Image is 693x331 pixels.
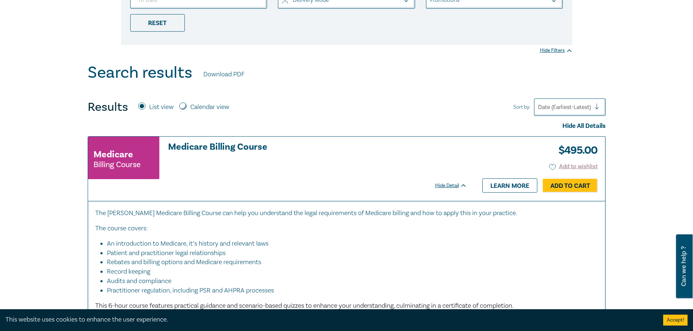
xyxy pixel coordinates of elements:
p: The course covers: [95,224,598,233]
a: Download PDF [203,70,244,79]
div: Hide Detail [435,182,475,189]
div: This website uses cookies to enhance the user experience. [5,315,652,324]
li: Audits and compliance [107,276,591,286]
li: An introduction to Medicare, it’s history and relevant laws [107,239,591,249]
a: Add to Cart [543,179,598,193]
h3: $ 495.00 [553,142,598,159]
button: Accept cookies [663,315,688,326]
li: Patient and practitioner legal relationships [107,249,591,258]
li: Practitioner regulation, including PSR and AHPRA processes [107,286,598,295]
li: Record keeping [107,267,591,276]
h4: Results [88,100,128,114]
a: Learn more [482,178,537,192]
h3: Medicare [93,148,133,161]
input: Sort by [538,103,539,111]
h1: Search results [88,63,192,82]
li: Rebates and billing options and Medicare requirements [107,258,591,267]
button: Add to wishlist [549,162,598,171]
p: The [PERSON_NAME] Medicare Billing Course can help you understand the legal requirements of Medic... [95,209,598,218]
div: Hide Filters [540,47,572,54]
label: List view [149,102,174,112]
span: Sort by: [513,103,530,111]
div: Hide All Details [88,121,606,131]
span: Can we help ? [680,239,687,294]
a: Medicare Billing Course [168,142,467,152]
label: Calendar view [190,102,229,112]
small: Billing Course [93,161,141,168]
span: This 6-hour course features practical guidance and scenario-based quizzes to enhance your underst... [95,302,514,310]
div: Reset [130,14,185,32]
